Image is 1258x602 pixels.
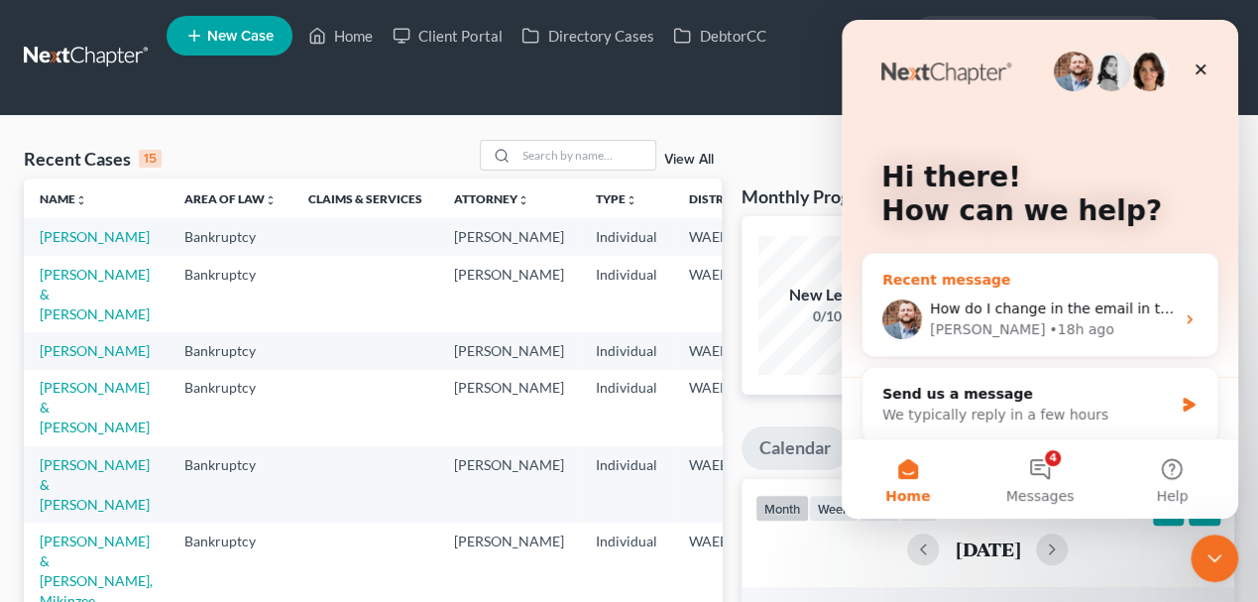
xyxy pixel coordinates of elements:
[755,495,809,522] button: month
[952,17,1133,54] input: Search by name...
[438,218,580,255] td: [PERSON_NAME]
[758,284,897,306] div: New Leads
[1167,18,1233,54] a: Help
[169,446,292,523] td: Bankruptcy
[626,194,637,206] i: unfold_more
[298,18,383,54] a: Home
[596,191,637,206] a: Typeunfold_more
[742,426,849,470] a: Calendar
[265,194,277,206] i: unfold_more
[663,18,775,54] a: DebtorCC
[184,191,277,206] a: Area of Lawunfold_more
[169,332,292,369] td: Bankruptcy
[580,218,673,255] td: Individual
[454,191,529,206] a: Attorneyunfold_more
[1191,535,1238,582] iframe: Intercom live chat
[40,228,150,245] a: [PERSON_NAME]
[673,218,770,255] td: WAEB
[664,153,714,167] a: View All
[512,18,663,54] a: Directory Cases
[758,306,897,326] div: 0/10
[809,495,858,522] button: week
[139,150,162,168] div: 15
[40,456,150,513] a: [PERSON_NAME] & [PERSON_NAME]
[842,20,1238,519] iframe: Intercom live chat
[438,370,580,446] td: [PERSON_NAME]
[24,147,162,171] div: Recent Cases
[292,179,438,218] th: Claims & Services
[580,332,673,369] td: Individual
[742,184,882,208] h3: Monthly Progress
[438,332,580,369] td: [PERSON_NAME]
[580,370,673,446] td: Individual
[673,332,770,369] td: WAEB
[673,446,770,523] td: WAEB
[383,18,512,54] a: Client Portal
[516,141,655,170] input: Search by name...
[689,191,754,206] a: Districtunfold_more
[169,218,292,255] td: Bankruptcy
[673,256,770,332] td: WAEB
[40,342,150,359] a: [PERSON_NAME]
[580,446,673,523] td: Individual
[438,446,580,523] td: [PERSON_NAME]
[169,256,292,332] td: Bankruptcy
[40,191,87,206] a: Nameunfold_more
[673,370,770,446] td: WAEB
[40,266,150,322] a: [PERSON_NAME] & [PERSON_NAME]
[580,256,673,332] td: Individual
[207,29,274,44] span: New Case
[517,194,529,206] i: unfold_more
[75,194,87,206] i: unfold_more
[40,379,150,435] a: [PERSON_NAME] & [PERSON_NAME]
[438,256,580,332] td: [PERSON_NAME]
[955,539,1020,559] h2: [DATE]
[169,370,292,446] td: Bankruptcy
